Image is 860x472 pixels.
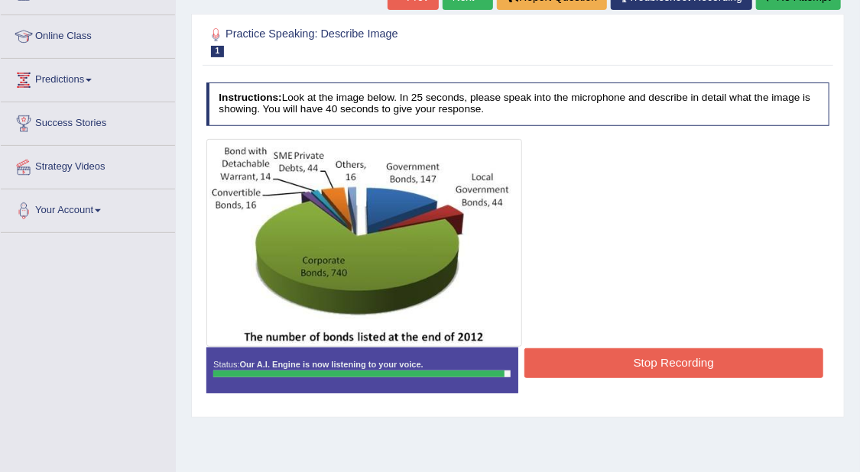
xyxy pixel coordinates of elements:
a: Online Class [1,15,175,53]
a: Success Stories [1,102,175,141]
h2: Practice Speaking: Describe Image [206,25,593,57]
span: 1 [211,46,225,57]
b: Instructions: [219,92,281,103]
button: Stop Recording [524,348,823,378]
strong: Our A.I. Engine is now listening to your voice. [240,360,424,369]
a: Strategy Videos [1,146,175,184]
a: Your Account [1,189,175,228]
h4: Look at the image below. In 25 seconds, please speak into the microphone and describe in detail w... [206,82,830,126]
a: Predictions [1,59,175,97]
div: Status: [206,348,518,393]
